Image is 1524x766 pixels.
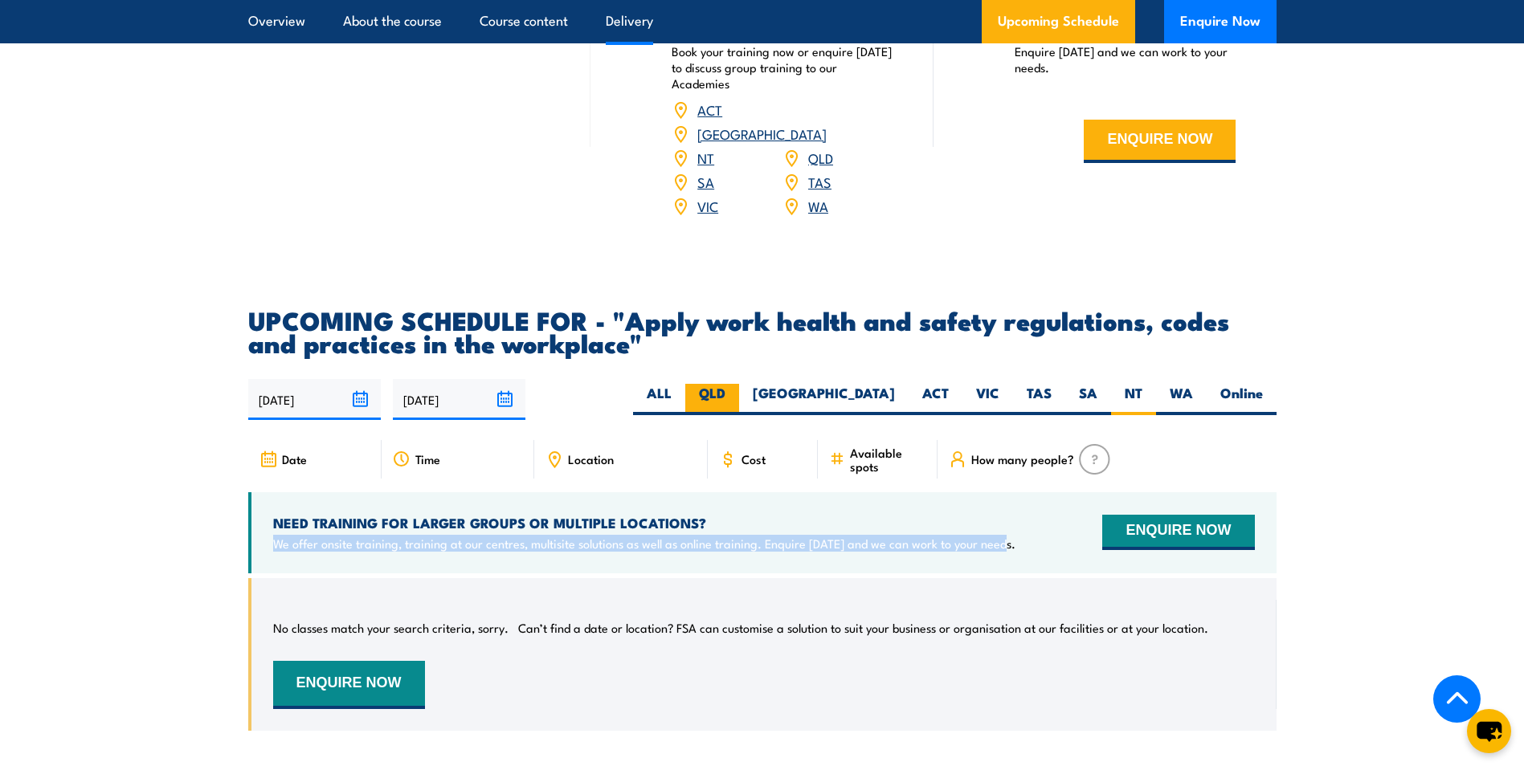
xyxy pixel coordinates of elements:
a: QLD [808,148,833,167]
label: [GEOGRAPHIC_DATA] [739,384,909,415]
span: Date [282,452,307,466]
label: NT [1111,384,1156,415]
a: NT [697,148,714,167]
span: Location [568,452,614,466]
label: VIC [962,384,1013,415]
span: Time [415,452,440,466]
label: ALL [633,384,685,415]
p: Can’t find a date or location? FSA can customise a solution to suit your business or organisation... [518,620,1208,636]
h4: NEED TRAINING FOR LARGER GROUPS OR MULTIPLE LOCATIONS? [273,514,1015,532]
a: [GEOGRAPHIC_DATA] [697,124,827,143]
label: Online [1207,384,1277,415]
a: WA [808,196,828,215]
label: TAS [1013,384,1065,415]
a: SA [697,172,714,191]
label: WA [1156,384,1207,415]
label: ACT [909,384,962,415]
button: ENQUIRE NOW [1084,120,1236,163]
button: ENQUIRE NOW [1102,515,1254,550]
span: Cost [742,452,766,466]
a: VIC [697,196,718,215]
span: Available spots [850,446,926,473]
input: To date [393,379,525,420]
span: How many people? [971,452,1074,466]
button: ENQUIRE NOW [273,661,425,709]
p: No classes match your search criteria, sorry. [273,620,509,636]
p: Book your training now or enquire [DATE] to discuss group training to our Academies [672,43,893,92]
label: QLD [685,384,739,415]
p: Enquire [DATE] and we can work to your needs. [1015,43,1236,75]
label: SA [1065,384,1111,415]
p: We offer onsite training, training at our centres, multisite solutions as well as online training... [273,536,1015,552]
h2: UPCOMING SCHEDULE FOR - "Apply work health and safety regulations, codes and practices in the wor... [248,308,1277,353]
a: TAS [808,172,831,191]
input: From date [248,379,381,420]
button: chat-button [1467,709,1511,753]
a: ACT [697,100,722,119]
